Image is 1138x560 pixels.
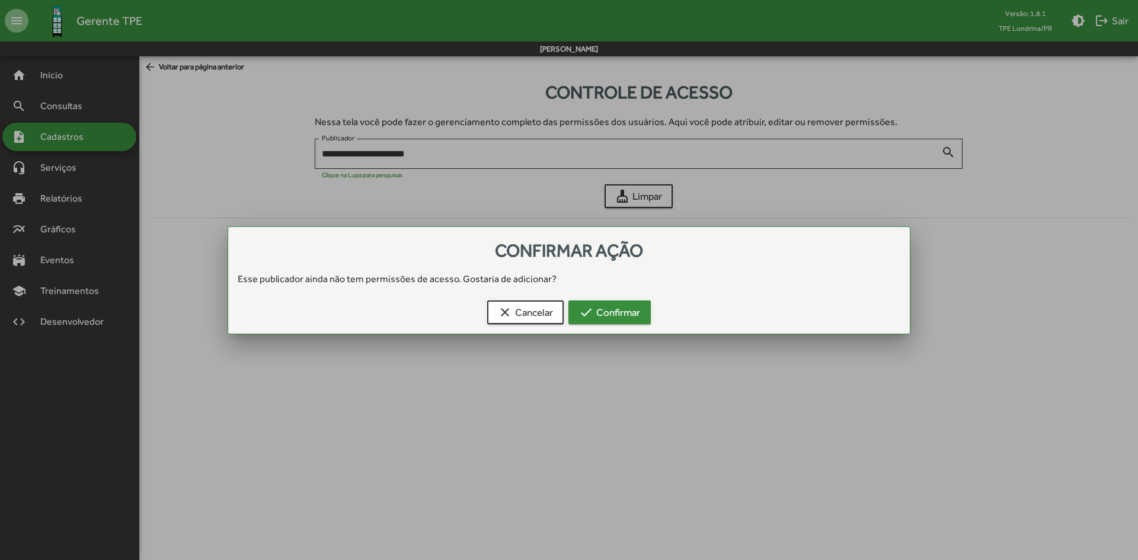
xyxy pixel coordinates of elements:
[579,305,593,319] mat-icon: check
[228,272,910,286] div: Esse publicador ainda não tem permissões de acesso. Gostaria de adicionar?
[498,305,512,319] mat-icon: clear
[487,300,564,324] button: Cancelar
[495,240,643,261] span: Confirmar ação
[568,300,651,324] button: Confirmar
[579,302,640,323] span: Confirmar
[498,302,553,323] span: Cancelar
